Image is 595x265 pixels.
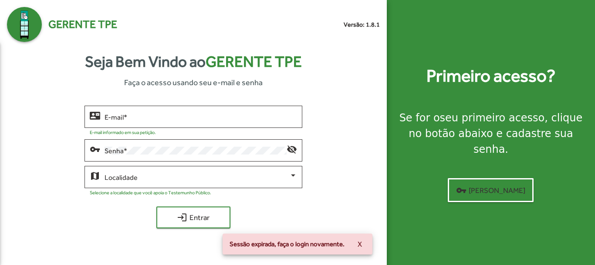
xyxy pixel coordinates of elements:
mat-icon: login [177,212,187,223]
mat-icon: vpn_key [90,144,100,154]
strong: Seja Bem Vindo ao [85,50,302,73]
mat-icon: contact_mail [90,110,100,120]
img: Logo Gerente [7,7,42,42]
strong: seu primeiro acesso [440,112,545,124]
strong: Primeiro acesso? [426,63,555,89]
span: [PERSON_NAME] [456,182,525,198]
mat-hint: Selecione a localidade que você apoia o Testemunho Público. [90,190,211,195]
span: Faça o acesso usando seu e-mail e senha [124,76,263,88]
button: [PERSON_NAME] [448,178,534,202]
small: Versão: 1.8.1 [344,20,380,29]
span: X [358,236,362,252]
mat-icon: vpn_key [456,185,467,196]
span: Gerente TPE [48,16,117,33]
span: Sessão expirada, faça o login novamente. [230,240,345,248]
span: Entrar [164,210,223,225]
mat-icon: map [90,170,100,181]
div: Se for o , clique no botão abaixo e cadastre sua senha. [397,110,585,157]
button: Entrar [156,206,230,228]
mat-icon: visibility_off [287,144,297,154]
span: Gerente TPE [206,53,302,70]
button: X [351,236,369,252]
mat-hint: E-mail informado em sua petição. [90,130,156,135]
